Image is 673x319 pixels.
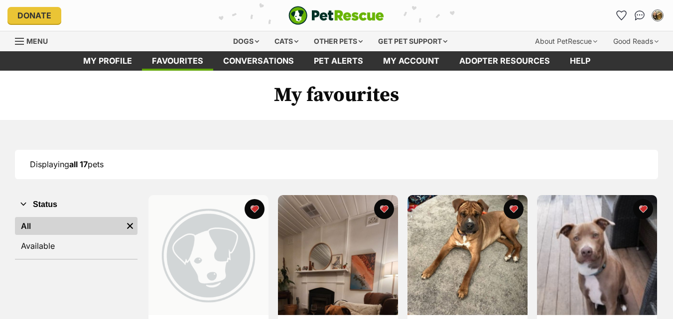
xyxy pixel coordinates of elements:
button: favourite [245,199,265,219]
img: Ro [278,195,398,315]
img: logo-e224e6f780fb5917bec1dbf3a21bbac754714ae5b6737aabdf751b685950b380.svg [288,6,384,25]
div: Other pets [307,31,370,51]
div: Good Reads [606,31,666,51]
a: My profile [73,51,142,71]
img: Bodhi 🐾🐾🐶🐶 [537,195,657,315]
a: Help [560,51,600,71]
img: Scooby [407,195,528,315]
button: favourite [504,199,524,219]
a: Available [15,237,137,255]
button: favourite [633,199,653,219]
a: My account [373,51,449,71]
a: Adopter resources [449,51,560,71]
div: Status [15,215,137,259]
a: Favourites [614,7,630,23]
a: Conversations [632,7,648,23]
a: Favourites [142,51,213,71]
div: Get pet support [371,31,454,51]
ul: Account quick links [614,7,666,23]
div: About PetRescue [528,31,604,51]
a: conversations [213,51,304,71]
a: All [15,217,123,235]
div: Dogs [226,31,266,51]
a: PetRescue [288,6,384,25]
img: chat-41dd97257d64d25036548639549fe6c8038ab92f7586957e7f3b1b290dea8141.svg [635,10,645,20]
a: Donate [7,7,61,24]
div: Cats [268,31,305,51]
button: favourite [374,199,394,219]
a: Remove filter [123,217,137,235]
a: Menu [15,31,55,49]
img: Annika Morrison profile pic [653,10,663,20]
a: Pet alerts [304,51,373,71]
img: Giselle [148,195,269,315]
button: My account [650,7,666,23]
span: Displaying pets [30,159,104,169]
strong: all 17 [69,159,88,169]
button: Status [15,198,137,211]
span: Menu [26,37,48,45]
